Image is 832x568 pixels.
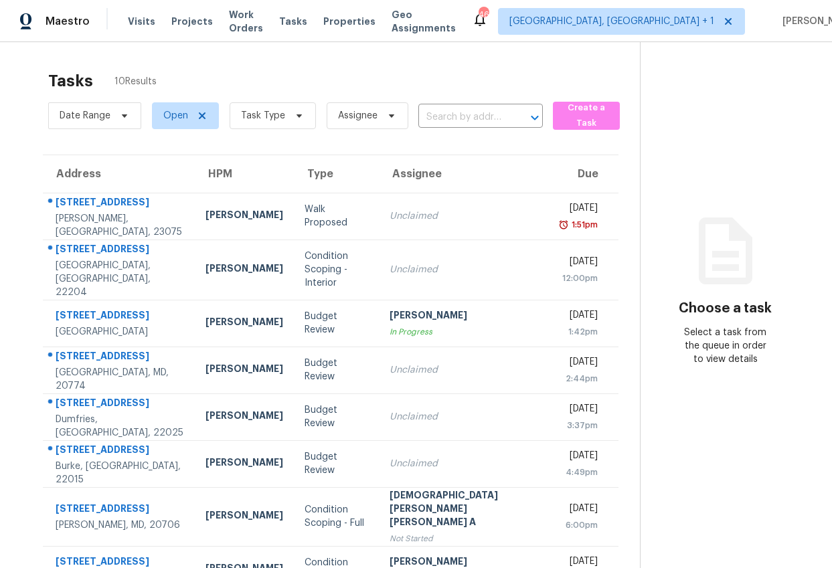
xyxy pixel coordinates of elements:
[392,8,456,35] span: Geo Assignments
[205,315,283,332] div: [PERSON_NAME]
[46,15,90,28] span: Maestro
[56,443,184,460] div: [STREET_ADDRESS]
[305,403,368,430] div: Budget Review
[379,155,550,193] th: Assignee
[163,109,188,122] span: Open
[561,402,598,419] div: [DATE]
[390,363,539,377] div: Unclaimed
[56,195,184,212] div: [STREET_ADDRESS]
[525,108,544,127] button: Open
[205,262,283,278] div: [PERSON_NAME]
[229,8,263,35] span: Work Orders
[323,15,376,28] span: Properties
[305,357,368,383] div: Budget Review
[205,208,283,225] div: [PERSON_NAME]
[390,325,539,339] div: In Progress
[390,308,539,325] div: [PERSON_NAME]
[553,102,619,130] button: Create a Task
[561,201,598,218] div: [DATE]
[305,503,368,530] div: Condition Scoping - Full
[114,75,157,88] span: 10 Results
[56,325,184,339] div: [GEOGRAPHIC_DATA]
[56,349,184,366] div: [STREET_ADDRESS]
[56,518,184,532] div: [PERSON_NAME], MD, 20706
[56,242,184,259] div: [STREET_ADDRESS]
[294,155,379,193] th: Type
[305,250,368,290] div: Condition Scoping - Interior
[56,396,184,413] div: [STREET_ADDRESS]
[683,326,768,366] div: Select a task from the queue in order to view details
[56,212,184,239] div: [PERSON_NAME], [GEOGRAPHIC_DATA], 23075
[241,109,285,122] span: Task Type
[279,17,307,26] span: Tasks
[205,456,283,472] div: [PERSON_NAME]
[171,15,213,28] span: Projects
[195,155,294,193] th: HPM
[561,272,598,285] div: 12:00pm
[128,15,155,28] span: Visits
[390,263,539,276] div: Unclaimed
[390,209,539,223] div: Unclaimed
[390,532,539,545] div: Not Started
[205,508,283,525] div: [PERSON_NAME]
[48,74,93,88] h2: Tasks
[205,409,283,425] div: [PERSON_NAME]
[561,325,598,339] div: 1:42pm
[558,218,569,231] img: Overdue Alarm Icon
[56,259,184,299] div: [GEOGRAPHIC_DATA], [GEOGRAPHIC_DATA], 22204
[561,502,598,518] div: [DATE]
[479,8,488,21] div: 46
[390,410,539,423] div: Unclaimed
[561,355,598,372] div: [DATE]
[205,362,283,379] div: [PERSON_NAME]
[56,460,184,486] div: Burke, [GEOGRAPHIC_DATA], 22015
[679,302,772,315] h3: Choose a task
[390,457,539,470] div: Unclaimed
[561,255,598,272] div: [DATE]
[561,449,598,466] div: [DATE]
[569,218,598,231] div: 1:51pm
[56,308,184,325] div: [STREET_ADDRESS]
[560,100,612,131] span: Create a Task
[60,109,110,122] span: Date Range
[338,109,378,122] span: Assignee
[561,518,598,532] div: 6:00pm
[305,450,368,477] div: Budget Review
[56,413,184,440] div: Dumfries, [GEOGRAPHIC_DATA], 22025
[509,15,714,28] span: [GEOGRAPHIC_DATA], [GEOGRAPHIC_DATA] + 1
[305,310,368,337] div: Budget Review
[56,502,184,518] div: [STREET_ADDRESS]
[43,155,195,193] th: Address
[418,107,505,128] input: Search by address
[305,203,368,229] div: Walk Proposed
[561,466,598,479] div: 4:49pm
[561,419,598,432] div: 3:37pm
[390,488,539,532] div: [DEMOGRAPHIC_DATA][PERSON_NAME] [PERSON_NAME] A
[550,155,618,193] th: Due
[56,366,184,393] div: [GEOGRAPHIC_DATA], MD, 20774
[561,308,598,325] div: [DATE]
[561,372,598,385] div: 2:44pm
